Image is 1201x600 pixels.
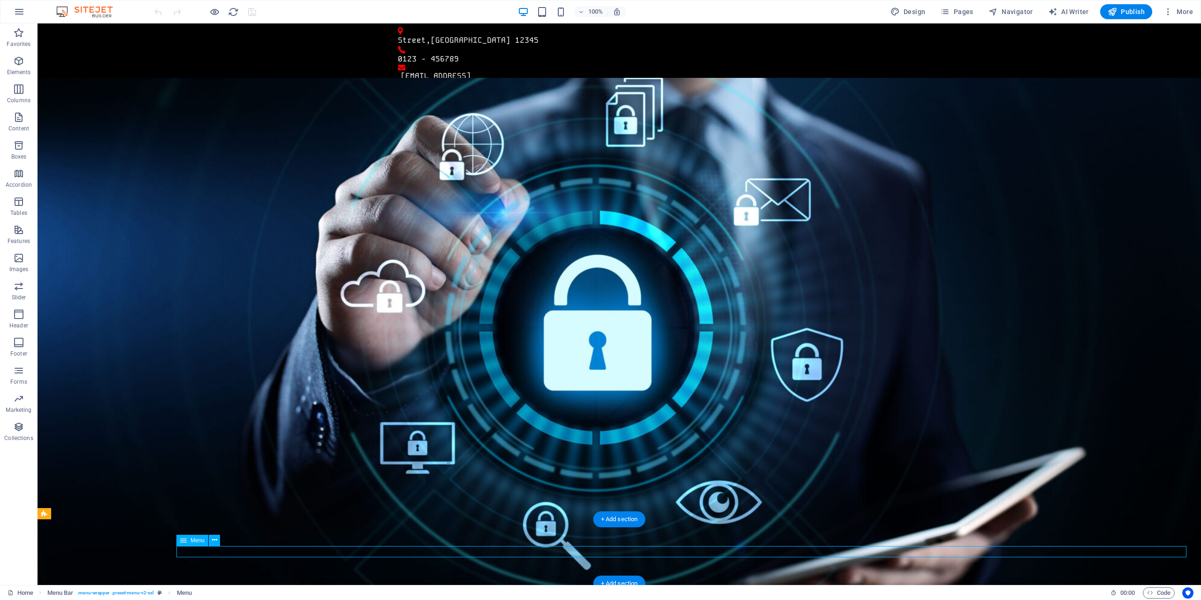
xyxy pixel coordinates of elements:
span: Click to select. Double-click to edit [177,587,192,599]
button: More [1160,4,1197,19]
span: [GEOGRAPHIC_DATA] [393,12,473,22]
span: Navigator [988,7,1033,16]
a: Click to cancel selection. Double-click to open Pages [8,587,33,599]
span: Pages [940,7,973,16]
p: Elements [7,68,31,76]
p: Content [8,125,29,132]
span: . menu-wrapper .preset-menu-v2-xxl [77,587,154,599]
p: Collections [4,434,33,442]
button: AI Writer [1044,4,1093,19]
span: Menu [190,538,205,543]
span: Design [890,7,926,16]
span: Code [1147,587,1171,599]
div: + Add section [593,576,646,592]
p: Tables [10,209,27,217]
i: Reload page [228,7,239,17]
p: Marketing [6,406,31,414]
button: Navigator [985,4,1037,19]
img: Editor Logo [54,6,124,17]
p: Columns [7,97,30,104]
p: Boxes [11,153,27,160]
p: , [360,11,796,23]
button: Publish [1100,4,1152,19]
p: Images [9,266,29,273]
span: More [1163,7,1193,16]
button: Code [1143,587,1175,599]
nav: breadcrumb [47,587,192,599]
h6: 100% [588,6,603,17]
span: Street [360,12,388,22]
div: + Add section [593,511,646,527]
p: Forms [10,378,27,386]
button: Click here to leave preview mode and continue editing [209,6,220,17]
button: Usercentrics [1182,587,1193,599]
button: Pages [936,4,977,19]
span: AI Writer [1048,7,1089,16]
span: 12345 [478,12,501,22]
span: Click to select. Double-click to edit [47,587,74,599]
p: Footer [10,350,27,357]
button: 100% [574,6,608,17]
div: Design (Ctrl+Alt+Y) [887,4,929,19]
span: Publish [1108,7,1145,16]
p: Accordion [6,181,32,189]
h6: Session time [1110,587,1135,599]
p: Header [9,322,28,329]
p: Favorites [7,40,30,48]
p: Features [8,237,30,245]
span: 00 00 [1120,587,1135,599]
span: : [1127,589,1128,596]
button: Design [887,4,929,19]
i: On resize automatically adjust zoom level to fit chosen device. [613,8,621,16]
i: This element is a customizable preset [158,590,162,595]
button: reload [228,6,239,17]
p: Slider [12,294,26,301]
